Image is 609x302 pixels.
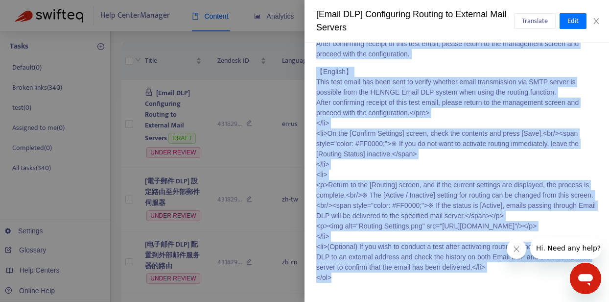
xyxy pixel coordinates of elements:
[514,13,556,29] button: Translate
[522,16,548,26] span: Translate
[570,263,601,294] iframe: メッセージングウィンドウを開くボタン
[316,8,514,34] div: [Email DLP] Configuring Routing to External Mail Servers
[592,17,600,25] span: close
[530,237,601,259] iframe: 会社からのメッセージ
[560,13,586,29] button: Edit
[567,16,579,26] span: Edit
[507,239,526,259] iframe: メッセージを閉じる
[316,67,597,283] p: 【English】 This test email has been sent to verify whether email transmission via SMTP server is p...
[589,17,603,26] button: Close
